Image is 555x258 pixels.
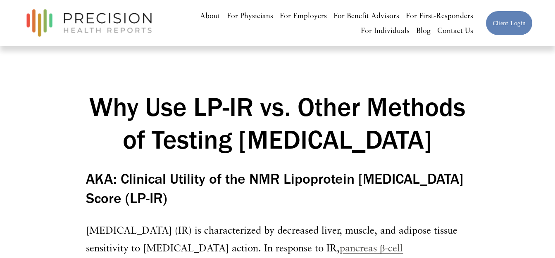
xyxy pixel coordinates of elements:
a: For First-Responders [406,9,473,23]
a: For Individuals [361,23,410,38]
a: For Physicians [227,9,273,23]
h1: Why Use LP-IR vs. Other Methods of Testing [MEDICAL_DATA] [86,90,469,156]
a: Client Login [486,11,533,36]
img: Precision Health Reports [22,5,156,40]
a: Contact Us [437,23,473,38]
a: Blog [416,23,431,38]
a: For Benefit Advisors [333,9,399,23]
h3: AKA: Clinical Utility of the NMR Lipoprotein [MEDICAL_DATA] Score (LP-IR) [86,169,469,208]
a: About [200,9,220,23]
a: For Employers [280,9,327,23]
